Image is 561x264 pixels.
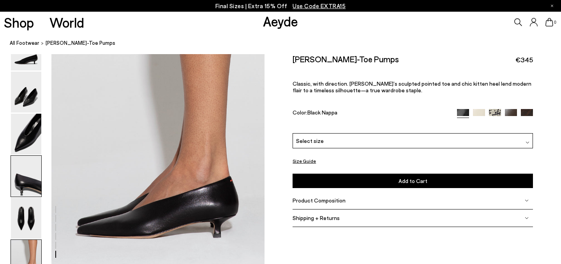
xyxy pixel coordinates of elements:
img: svg%3E [526,141,529,144]
span: Navigate to /collections/ss25-final-sizes [293,2,346,9]
p: Classic, with direction. [PERSON_NAME]’s sculpted pointed toe and chic kitten heel lend modern fl... [293,80,533,93]
div: Color: [293,109,449,118]
span: Add to Cart [399,178,427,184]
img: Clara Pointed-Toe Pumps - Image 2 [11,72,41,113]
span: Select size [296,137,324,145]
a: World [49,16,84,29]
span: Shipping + Returns [293,215,340,221]
span: Product Composition [293,197,346,204]
a: Aeyde [263,13,298,29]
p: Final Sizes | Extra 15% Off [215,1,346,11]
img: Clara Pointed-Toe Pumps - Image 5 [11,198,41,239]
span: €345 [515,55,533,65]
button: Add to Cart [293,174,533,188]
nav: breadcrumb [10,33,561,54]
a: Shop [4,16,34,29]
img: Clara Pointed-Toe Pumps - Image 3 [11,114,41,155]
h2: [PERSON_NAME]-Toe Pumps [293,54,399,64]
a: 0 [545,18,553,26]
img: svg%3E [525,199,529,202]
a: All Footwear [10,39,39,47]
span: Black Nappa [307,109,337,115]
img: svg%3E [525,216,529,220]
img: Clara Pointed-Toe Pumps - Image 4 [11,156,41,197]
span: [PERSON_NAME]-Toe Pumps [46,39,115,47]
button: Size Guide [293,156,316,166]
span: 0 [553,20,557,25]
